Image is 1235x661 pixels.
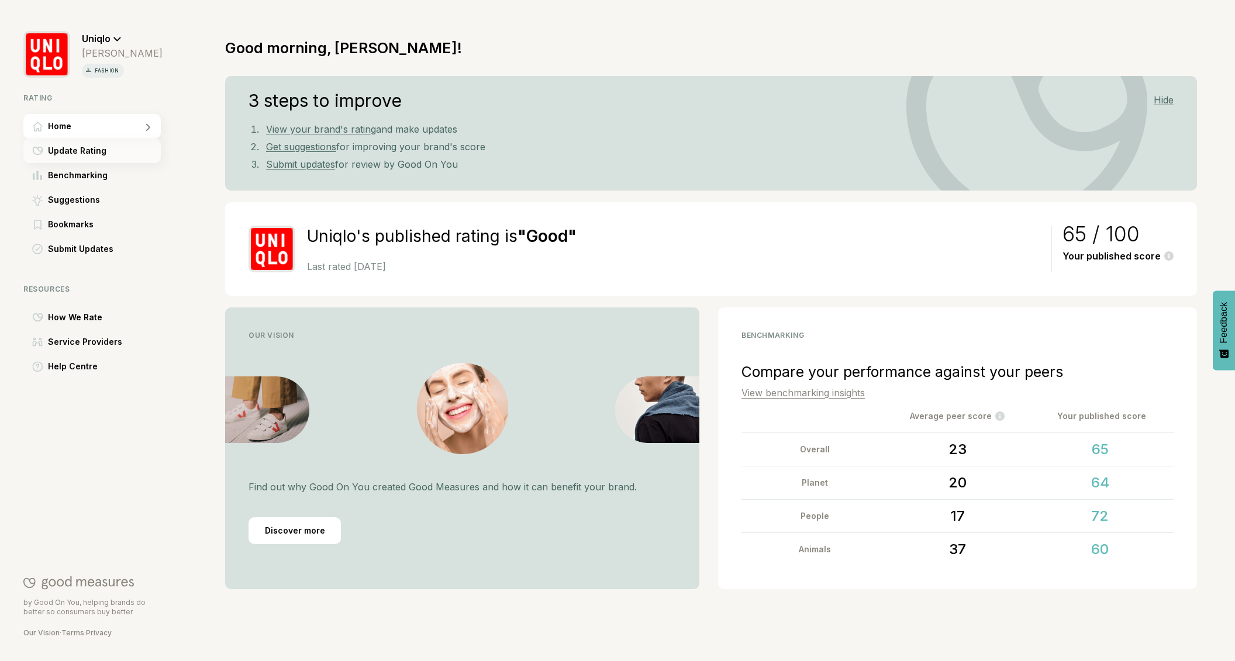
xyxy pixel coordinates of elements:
div: Animals [746,533,884,566]
div: Discover more [249,517,341,544]
a: Get suggestions [266,141,336,153]
button: Feedback - Show survey [1213,290,1235,370]
li: and make updates [261,120,1174,138]
div: Resources [23,285,163,293]
div: 37 [889,533,1027,566]
img: Home [33,122,43,131]
a: View your brand's rating [266,123,376,135]
p: Last rated [DATE] [307,261,1041,272]
div: Overall [746,433,884,466]
div: People [746,500,884,532]
a: Help CentreHelp Centre [23,354,163,379]
a: View benchmarking insights [741,387,865,399]
a: Privacy [86,628,112,637]
div: Hide [1154,95,1174,106]
a: Update RatingUpdate Rating [23,139,163,163]
img: How We Rate [32,313,43,322]
img: Submit Updates [32,244,43,254]
div: 65 [1031,433,1169,466]
li: for review by Good On You [261,155,1174,173]
span: Bookmarks [48,217,94,231]
div: benchmarking [741,331,1174,340]
div: 64 [1031,466,1169,499]
span: Suggestions [48,193,100,207]
img: Suggestions [32,195,43,206]
div: 23 [889,433,1027,466]
div: 60 [1031,533,1169,566]
h4: 3 steps to improve [249,94,402,108]
p: fashion [92,66,122,75]
span: How We Rate [48,310,102,324]
a: Submit updates [266,158,335,170]
img: Help Centre [32,361,43,372]
h2: Uniqlo's published rating is [307,226,1041,247]
a: Service ProvidersService Providers [23,330,163,354]
div: Our Vision [249,331,676,340]
span: Feedback [1219,302,1229,343]
a: Terms [61,628,84,637]
span: Service Providers [48,335,122,349]
a: SuggestionsSuggestions [23,188,163,212]
img: Vision [417,363,508,454]
a: HomeHome [23,114,163,139]
iframe: Website support platform help button [1184,610,1223,649]
div: [PERSON_NAME] [82,47,163,59]
span: Home [48,119,71,133]
img: vertical icon [84,66,92,74]
img: Vision [615,376,699,443]
p: Find out why Good On You created Good Measures and how it can benefit your brand. [249,480,676,494]
li: for improving your brand's score [261,138,1174,155]
span: Help Centre [48,359,98,373]
p: by Good On You, helping brands do better so consumers buy better [23,598,161,617]
div: Compare your performance against your peers [741,363,1174,380]
img: Service Providers [32,337,43,347]
span: Uniqlo [82,33,111,44]
img: Benchmarking [33,171,42,180]
div: 17 [889,500,1027,532]
span: Submit Updates [48,242,113,256]
img: Update Rating [32,146,43,155]
div: 65 / 100 [1062,227,1174,241]
div: Your published score [1030,409,1174,423]
a: Our Vision [23,628,60,637]
img: Bookmarks [34,220,42,230]
a: How We RateHow We Rate [23,305,163,330]
img: Vision [225,376,309,443]
div: 72 [1031,500,1169,532]
div: Planet [746,466,884,499]
img: Good On You [23,576,134,590]
span: Update Rating [48,144,106,158]
a: Submit UpdatesSubmit Updates [23,237,163,261]
div: Rating [23,94,163,102]
div: 20 [889,466,1027,499]
h1: Good morning, [PERSON_NAME]! [225,39,462,57]
span: Benchmarking [48,168,108,182]
strong: " Good " [518,226,577,246]
div: Average peer score [885,409,1029,423]
div: · · [23,628,161,638]
div: Your published score [1062,251,1174,262]
a: BenchmarkingBenchmarking [23,163,163,188]
a: BookmarksBookmarks [23,212,163,237]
